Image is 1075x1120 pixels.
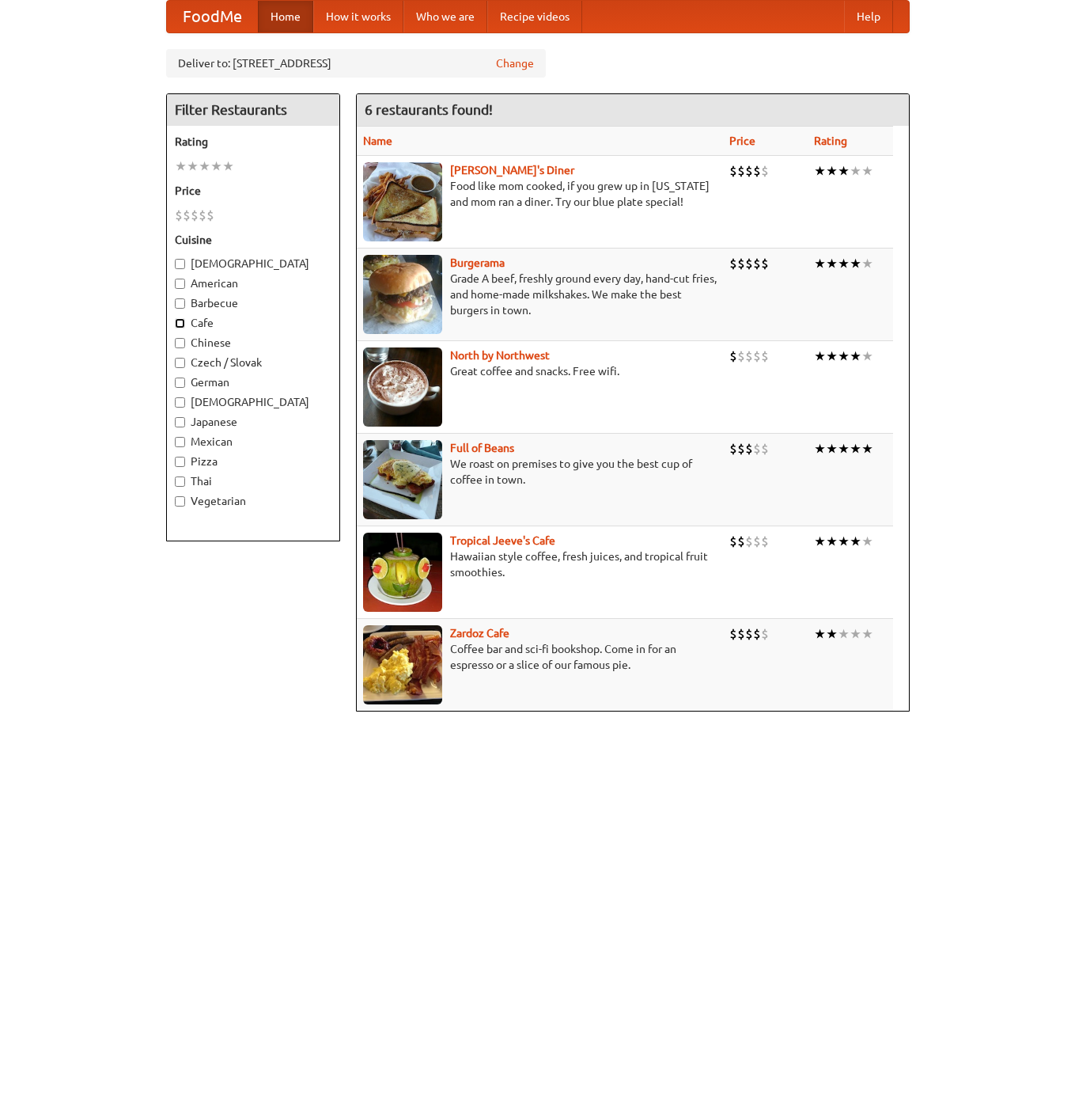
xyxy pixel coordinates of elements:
[363,549,717,580] p: Hawaiian style coffee, fresh juices, and tropical fruit smoothies.
[175,457,185,467] input: Pizza
[729,162,737,180] li: $
[175,315,331,331] label: Cafe
[838,347,850,365] li: ★
[838,440,850,457] li: ★
[826,347,838,365] li: ★
[745,255,753,272] li: $
[175,374,331,390] label: German
[450,349,550,362] a: North by Northwest
[363,255,442,334] img: burgerama.jpg
[814,533,826,550] li: ★
[729,440,737,457] li: $
[450,442,514,454] a: Full of Beans
[166,49,546,78] div: Deliver to: [STREET_ADDRESS]
[222,158,234,175] li: ★
[729,255,737,272] li: $
[199,207,206,224] li: $
[814,162,826,180] li: ★
[761,625,769,643] li: $
[814,625,826,643] li: ★
[753,255,761,272] li: $
[753,162,761,180] li: $
[175,183,331,199] h5: Price
[175,355,331,370] label: Czech / Slovak
[450,256,505,269] a: Burgerama
[450,164,574,177] a: [PERSON_NAME]'s Diner
[403,1,487,32] a: Who we are
[175,335,331,351] label: Chinese
[850,625,861,643] li: ★
[729,347,737,365] li: $
[850,533,861,550] li: ★
[363,271,717,318] p: Grade A beef, freshly ground every day, hand-cut fries, and home-made milkshakes. We make the bes...
[826,255,838,272] li: ★
[753,625,761,643] li: $
[761,533,769,550] li: $
[206,207,214,224] li: $
[167,94,339,126] h4: Filter Restaurants
[861,255,873,272] li: ★
[363,135,392,147] a: Name
[175,493,331,509] label: Vegetarian
[496,55,534,71] a: Change
[363,625,442,704] img: zardoz.jpg
[861,625,873,643] li: ★
[175,232,331,248] h5: Cuisine
[187,158,199,175] li: ★
[826,440,838,457] li: ★
[210,158,222,175] li: ★
[363,641,717,673] p: Coffee bar and sci-fi bookshop. Come in for an espresso or a slice of our famous pie.
[363,347,442,427] img: north.jpg
[175,473,331,489] label: Thai
[363,363,717,379] p: Great coffee and snacks. Free wifi.
[838,625,850,643] li: ★
[737,255,745,272] li: $
[450,534,555,547] a: Tropical Jeeve's Cafe
[814,440,826,457] li: ★
[450,627,509,640] a: Zardoz Cafe
[175,378,185,388] input: German
[175,279,185,289] input: American
[826,533,838,550] li: ★
[850,347,861,365] li: ★
[761,255,769,272] li: $
[363,440,442,519] img: beans.jpg
[729,625,737,643] li: $
[745,162,753,180] li: $
[175,417,185,427] input: Japanese
[745,625,753,643] li: $
[861,440,873,457] li: ★
[729,533,737,550] li: $
[175,476,185,487] input: Thai
[838,255,850,272] li: ★
[363,162,442,241] img: sallys.jpg
[175,358,185,368] input: Czech / Slovak
[175,434,331,450] label: Mexican
[175,295,331,311] label: Barbecue
[814,255,826,272] li: ★
[826,162,838,180] li: ★
[761,347,769,365] li: $
[175,437,185,447] input: Mexican
[737,347,745,365] li: $
[737,162,745,180] li: $
[175,338,185,348] input: Chinese
[175,394,331,410] label: [DEMOGRAPHIC_DATA]
[861,162,873,180] li: ★
[175,397,185,408] input: [DEMOGRAPHIC_DATA]
[175,259,185,269] input: [DEMOGRAPHIC_DATA]
[761,162,769,180] li: $
[737,440,745,457] li: $
[844,1,893,32] a: Help
[753,440,761,457] li: $
[363,533,442,612] img: jeeves.jpg
[850,255,861,272] li: ★
[838,533,850,550] li: ★
[175,318,185,328] input: Cafe
[745,440,753,457] li: $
